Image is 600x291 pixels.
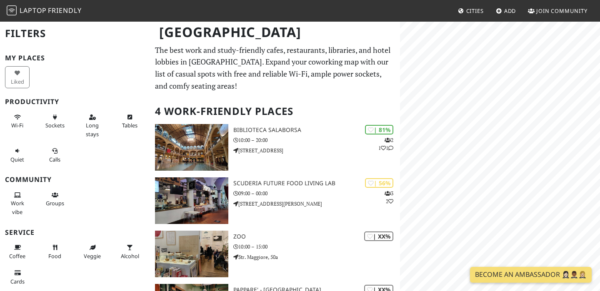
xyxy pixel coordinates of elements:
div: | 56% [365,178,393,188]
h3: Scuderia Future Food Living Lab [233,180,400,187]
span: Long stays [86,122,99,137]
a: Zoo | XX% Zoo 10:00 – 15:00 Str. Maggiore, 50a [150,231,400,277]
button: Calls [42,144,67,166]
button: Quiet [5,144,30,166]
a: Become an Ambassador 🤵🏻‍♀️🤵🏾‍♂️🤵🏼‍♀️ [470,267,592,283]
h3: Biblioteca Salaborsa [233,127,400,134]
a: Scuderia Future Food Living Lab | 56% 32 Scuderia Future Food Living Lab 09:00 – 00:00 [STREET_AD... [150,177,400,224]
span: Group tables [46,199,64,207]
p: 10:00 – 15:00 [233,243,400,251]
button: Work vibe [5,188,30,219]
div: | 81% [365,125,393,134]
span: Cities [466,7,484,15]
a: Biblioteca Salaborsa | 81% 211 Biblioteca Salaborsa 10:00 – 20:00 [STREET_ADDRESS] [150,124,400,171]
button: Coffee [5,241,30,263]
span: Add [504,7,516,15]
span: Work-friendly tables [122,122,137,129]
p: 2 1 1 [378,136,393,152]
p: 09:00 – 00:00 [233,189,400,197]
span: Friendly [48,6,81,15]
button: Tables [117,110,142,132]
div: | XX% [364,231,393,241]
img: Scuderia Future Food Living Lab [155,177,228,224]
span: Alcohol [121,252,139,260]
span: Food [48,252,61,260]
img: LaptopFriendly [7,5,17,15]
h1: [GEOGRAPHIC_DATA] [152,21,398,44]
span: Coffee [9,252,25,260]
button: Alcohol [117,241,142,263]
img: Zoo [155,231,228,277]
p: The best work and study-friendly cafes, restaurants, libraries, and hotel lobbies in [GEOGRAPHIC_... [155,44,395,92]
h2: Filters [5,21,145,46]
button: Long stays [80,110,105,141]
span: People working [11,199,24,215]
span: Credit cards [10,278,25,285]
p: 3 2 [385,189,393,205]
button: Cards [5,266,30,288]
span: Join Community [536,7,587,15]
span: Laptop [20,6,47,15]
span: Veggie [84,252,101,260]
p: [STREET_ADDRESS][PERSON_NAME] [233,200,400,208]
h3: Productivity [5,98,145,106]
h3: Zoo [233,233,400,240]
span: Stable Wi-Fi [11,122,23,129]
a: Cities [455,3,487,18]
button: Wi-Fi [5,110,30,132]
span: Power sockets [45,122,65,129]
button: Food [42,241,67,263]
a: Add [492,3,520,18]
a: LaptopFriendly LaptopFriendly [7,4,82,18]
p: [STREET_ADDRESS] [233,147,400,154]
p: Str. Maggiore, 50a [233,253,400,261]
p: 10:00 – 20:00 [233,136,400,144]
h3: Community [5,176,145,184]
span: Quiet [10,156,24,163]
button: Veggie [80,241,105,263]
h3: My Places [5,54,145,62]
a: Join Community [525,3,591,18]
button: Groups [42,188,67,210]
img: Biblioteca Salaborsa [155,124,228,171]
span: Video/audio calls [49,156,60,163]
h3: Service [5,229,145,236]
button: Sockets [42,110,67,132]
h2: 4 Work-Friendly Places [155,99,395,124]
